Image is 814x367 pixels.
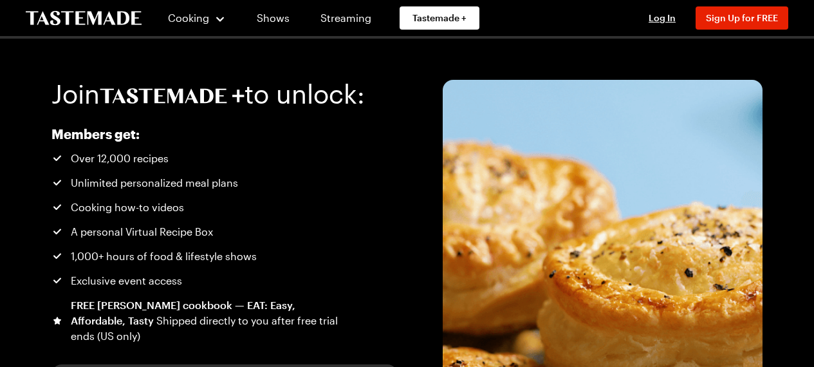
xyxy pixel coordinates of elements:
a: To Tastemade Home Page [26,11,142,26]
button: Sign Up for FREE [696,6,788,30]
span: Tastemade + [412,12,467,24]
span: Unlimited personalized meal plans [71,175,238,191]
span: A personal Virtual Recipe Box [71,224,213,240]
span: Shipped directly to you after free trial ends (US only) [71,314,338,342]
a: Tastemade + [400,6,479,30]
button: Cooking [167,3,226,33]
span: Exclusive event access [71,273,182,288]
span: Sign Up for FREE [706,12,778,23]
ul: Tastemade+ Annual subscription benefits [51,151,340,344]
span: Cooking [168,12,209,24]
span: Over 12,000 recipes [71,151,169,166]
button: Log In [636,12,688,24]
h2: Members get: [51,126,340,142]
h1: Join to unlock: [51,80,365,108]
span: Cooking how-to videos [71,200,184,215]
span: 1,000+ hours of food & lifestyle shows [71,249,257,264]
div: FREE [PERSON_NAME] cookbook — EAT: Easy, Affordable, Tasty [71,297,340,344]
span: Log In [649,12,676,23]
